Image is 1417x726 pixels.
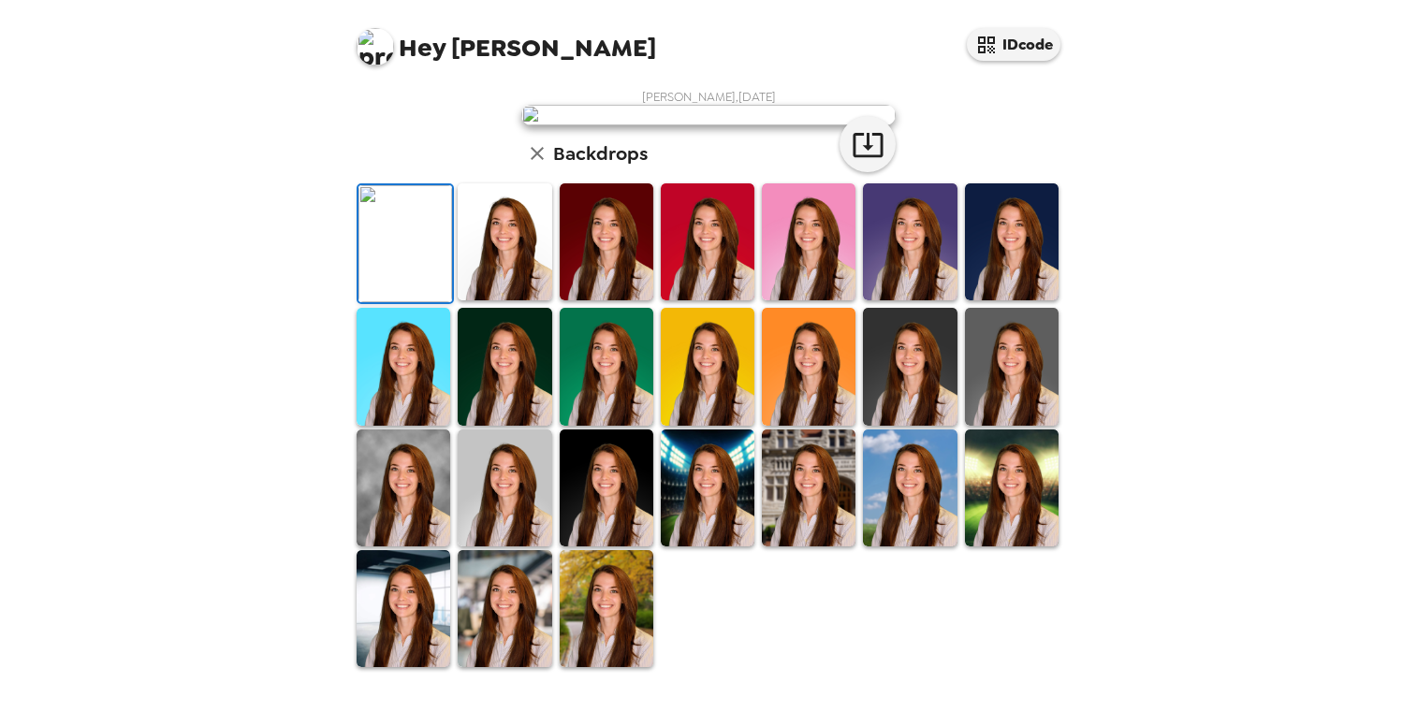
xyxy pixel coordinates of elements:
[358,185,452,302] img: Original
[357,19,656,61] span: [PERSON_NAME]
[553,138,648,168] h6: Backdrops
[357,28,394,65] img: profile pic
[399,31,446,65] span: Hey
[642,89,776,105] span: [PERSON_NAME] , [DATE]
[521,105,896,125] img: user
[967,28,1060,61] button: IDcode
